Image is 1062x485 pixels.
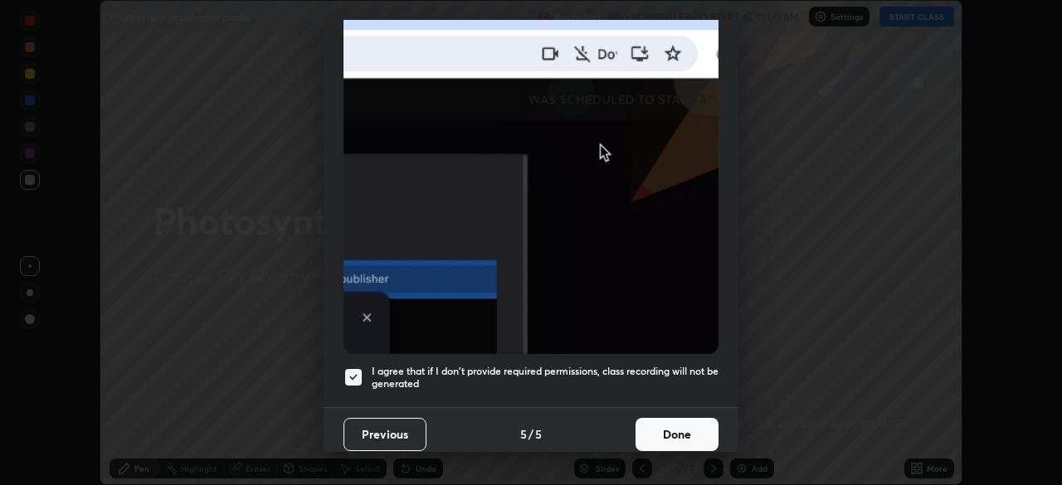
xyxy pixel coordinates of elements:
[520,425,527,443] h4: 5
[372,365,719,390] h5: I agree that if I don't provide required permissions, class recording will not be generated
[535,425,542,443] h4: 5
[636,418,719,451] button: Done
[529,425,533,443] h4: /
[343,418,426,451] button: Previous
